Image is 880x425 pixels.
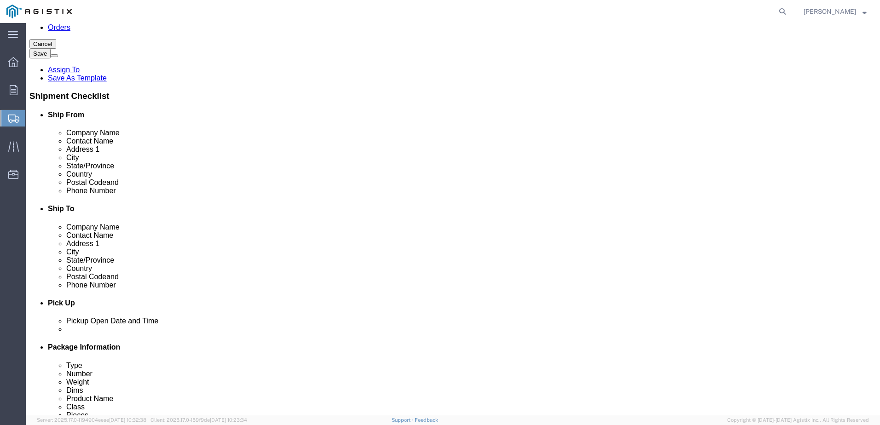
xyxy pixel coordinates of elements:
[37,417,146,423] span: Server: 2025.17.0-1194904eeae
[210,417,247,423] span: [DATE] 10:23:34
[727,416,869,424] span: Copyright © [DATE]-[DATE] Agistix Inc., All Rights Reserved
[109,417,146,423] span: [DATE] 10:32:38
[415,417,438,423] a: Feedback
[803,6,867,17] button: [PERSON_NAME]
[392,417,415,423] a: Support
[151,417,247,423] span: Client: 2025.17.0-159f9de
[26,23,880,415] iframe: FS Legacy Container
[6,5,72,18] img: logo
[804,6,856,17] span: Ken Nensio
